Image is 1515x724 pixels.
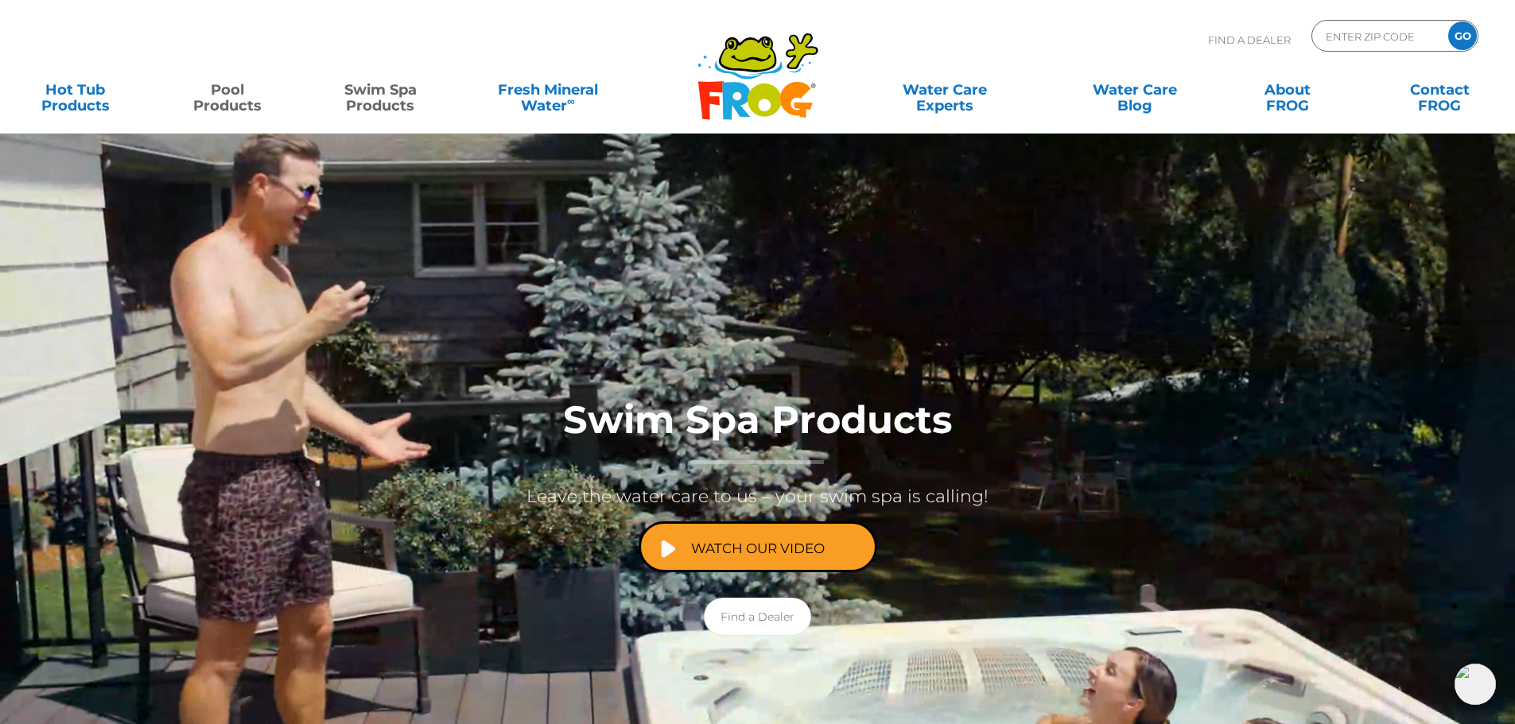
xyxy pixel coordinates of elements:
a: Water CareExperts [849,74,1041,106]
img: openIcon [1455,664,1496,705]
a: Find a Dealer [704,598,811,636]
input: Zip Code Form [1324,25,1431,48]
p: Find A Dealer [1208,20,1291,60]
sup: ∞ [567,95,575,107]
a: ContactFROG [1381,74,1499,106]
a: PoolProducts [169,74,287,106]
h1: Swim Spa Products [440,399,1076,464]
a: Watch Our Video [639,521,877,572]
a: Fresh MineralWater∞ [473,74,622,106]
input: GO [1448,21,1477,50]
a: Water CareBlog [1075,74,1194,106]
a: Hot TubProducts [16,74,134,106]
a: Swim SpaProducts [321,74,440,106]
p: Leave the water care to us – your swim spa is calling! [440,480,1076,513]
a: AboutFROG [1228,74,1346,106]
